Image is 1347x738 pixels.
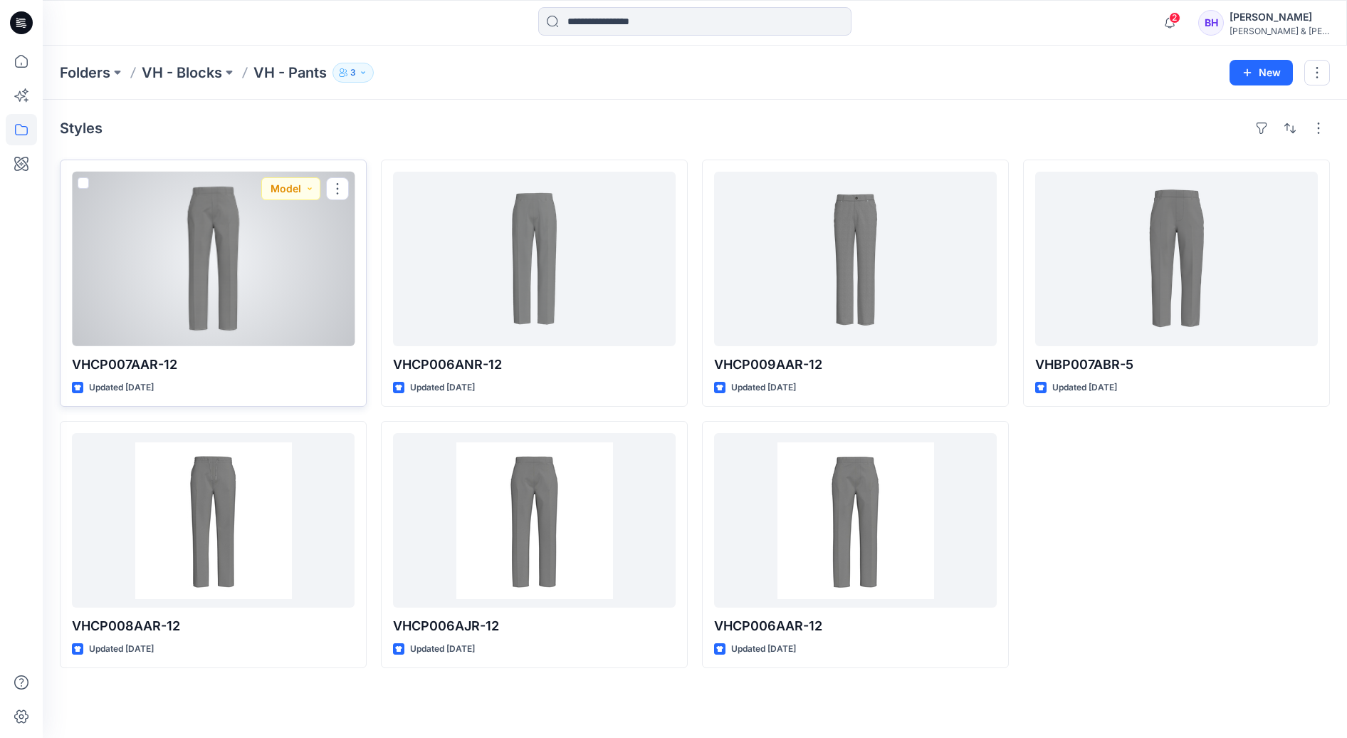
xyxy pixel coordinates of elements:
[142,63,222,83] a: VH - Blocks
[72,172,355,346] a: VHCP007AAR-12
[1198,10,1224,36] div: BH
[1035,172,1318,346] a: VHBP007ABR-5
[350,65,356,80] p: 3
[731,380,796,395] p: Updated [DATE]
[410,380,475,395] p: Updated [DATE]
[1230,9,1329,26] div: [PERSON_NAME]
[393,172,676,346] a: VHCP006ANR-12
[89,380,154,395] p: Updated [DATE]
[410,642,475,657] p: Updated [DATE]
[731,642,796,657] p: Updated [DATE]
[714,616,997,636] p: VHCP006AAR-12
[1052,380,1117,395] p: Updated [DATE]
[253,63,327,83] p: VH - Pants
[714,433,997,608] a: VHCP006AAR-12
[60,63,110,83] a: Folders
[1035,355,1318,375] p: VHBP007ABR-5
[89,642,154,657] p: Updated [DATE]
[1230,60,1293,85] button: New
[393,433,676,608] a: VHCP006AJR-12
[1169,12,1180,24] span: 2
[714,172,997,346] a: VHCP009AAR-12
[393,355,676,375] p: VHCP006ANR-12
[60,120,103,137] h4: Styles
[332,63,374,83] button: 3
[72,616,355,636] p: VHCP008AAR-12
[72,433,355,608] a: VHCP008AAR-12
[1230,26,1329,36] div: [PERSON_NAME] & [PERSON_NAME]
[72,355,355,375] p: VHCP007AAR-12
[393,616,676,636] p: VHCP006AJR-12
[714,355,997,375] p: VHCP009AAR-12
